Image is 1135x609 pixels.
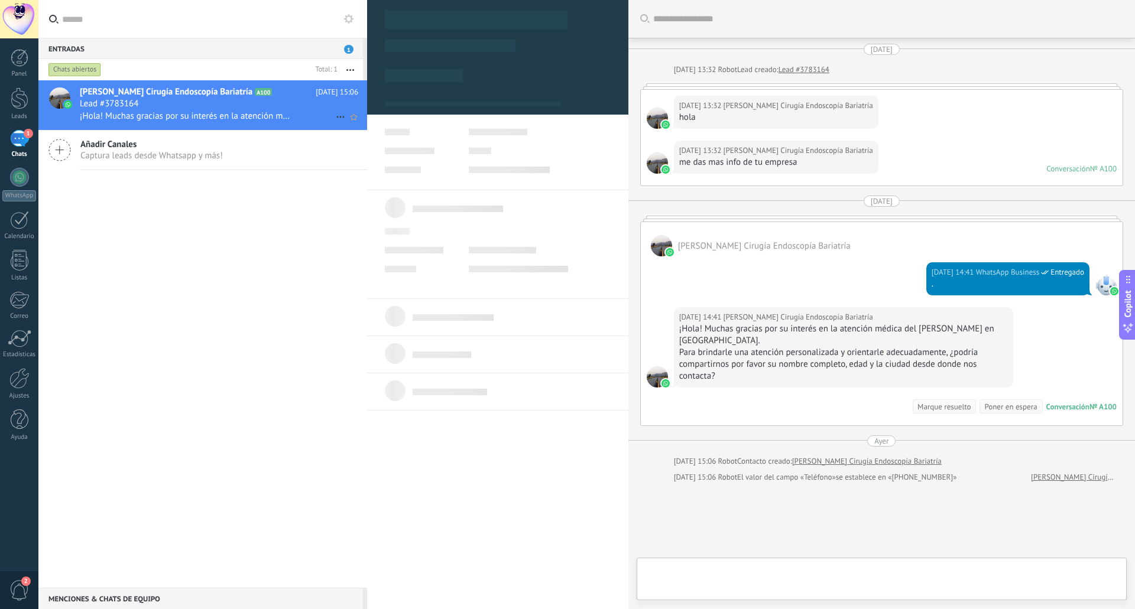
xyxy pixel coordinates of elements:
[338,59,363,80] button: Más
[2,151,37,158] div: Chats
[38,588,363,609] div: Menciones & Chats de equipo
[2,70,37,78] div: Panel
[2,190,36,201] div: WhatsApp
[2,233,37,240] div: Calendario
[64,100,72,109] img: icon
[316,86,358,98] span: [DATE] 15:06
[984,401,1037,412] div: Poner en espera
[871,44,893,55] div: [DATE]
[1046,164,1090,174] div: Conversación
[21,577,31,586] span: 2
[2,351,37,359] div: Estadísticas
[80,86,252,98] span: [PERSON_NAME] Cirugía Endoscopía Bariatría
[679,311,724,323] div: [DATE] 14:41
[678,240,851,252] span: Dr Jesús Barraza Cirugía Endoscopía Bariatría
[651,235,672,256] span: Dr Jesús Barraza Cirugía Endoscopía Bariatría
[718,64,737,74] span: Robot
[24,129,33,138] span: 1
[724,100,873,112] span: Dr Jesús Barraza Cirugía Endoscopía Bariatría
[666,248,674,256] img: waba.svg
[48,63,101,77] div: Chats abiertos
[737,455,792,467] div: Contacto creado:
[718,472,737,482] span: Robot
[661,121,670,129] img: waba.svg
[661,165,670,174] img: waba.svg
[917,401,971,412] div: Marque resuelto
[932,278,1084,290] div: .
[679,323,1008,347] div: ¡Hola! Muchas gracias por su interés en la atención médica del [PERSON_NAME] en [GEOGRAPHIC_DATA].
[792,455,942,467] a: [PERSON_NAME] Cirugía Endoscopía Bariatría
[1110,287,1118,295] img: waba.svg
[1122,290,1134,317] span: Copilot
[38,38,363,59] div: Entradas
[871,196,893,207] div: [DATE]
[647,366,668,387] span: Dr Jesús Barraza Cirugía Endoscopía Bariatría
[674,64,718,76] div: [DATE] 13:32
[80,139,223,150] span: Añadir Canales
[80,110,293,122] span: ¡Hola! Muchas gracias por su interés en la atención médica del [PERSON_NAME] en [GEOGRAPHIC_DATA]...
[255,88,272,96] span: A100
[679,157,873,168] div: me das mas info de tu empresa
[661,379,670,387] img: waba.svg
[718,456,737,466] span: Robot
[679,145,724,157] div: [DATE] 13:32
[2,392,37,400] div: Ajustes
[976,266,1040,278] span: WhatsApp Business
[674,455,718,467] div: [DATE] 15:06
[1090,164,1117,174] div: № A100
[1050,266,1084,278] span: Entregado
[737,471,836,483] span: El valor del campo «Teléfono»
[2,113,37,121] div: Leads
[80,98,138,110] span: Lead #3783164
[724,311,873,323] span: Dr Jesús Barraza Cirugía Endoscopía Bariatría
[80,150,223,161] span: Captura leads desde Whatsapp y más!
[38,80,367,130] a: avataricon[PERSON_NAME] Cirugía Endoscopía BariatríaA100[DATE] 15:06Lead #3783164¡Hola! Muchas gr...
[724,145,873,157] span: Dr Jesús Barraza Cirugía Endoscopía Bariatría
[647,108,668,129] span: Dr Jesús Barraza Cirugía Endoscopía Bariatría
[1089,402,1117,412] div: № A100
[874,435,888,447] div: Ayer
[2,312,37,320] div: Correo
[836,471,957,483] span: se establece en «[PHONE_NUMBER]»
[679,100,724,112] div: [DATE] 13:32
[1031,471,1117,483] a: [PERSON_NAME] Cirugía Endoscopía Bariatría
[311,64,338,76] div: Total: 1
[932,266,976,278] div: [DATE] 14:41
[679,112,873,123] div: hola
[344,45,354,54] span: 1
[2,274,37,282] div: Listas
[779,64,829,76] a: Lead #3783164
[2,434,37,441] div: Ayuda
[674,471,718,483] div: [DATE] 15:06
[737,64,779,76] div: Lead creado:
[1046,402,1089,412] div: Conversación
[647,152,668,174] span: Dr Jesús Barraza Cirugía Endoscopía Bariatría
[679,347,1008,382] div: Para brindarle una atención personalizada y orientarle adecuadamente, ¿podría compartirnos por fa...
[1095,274,1117,295] span: WhatsApp Business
